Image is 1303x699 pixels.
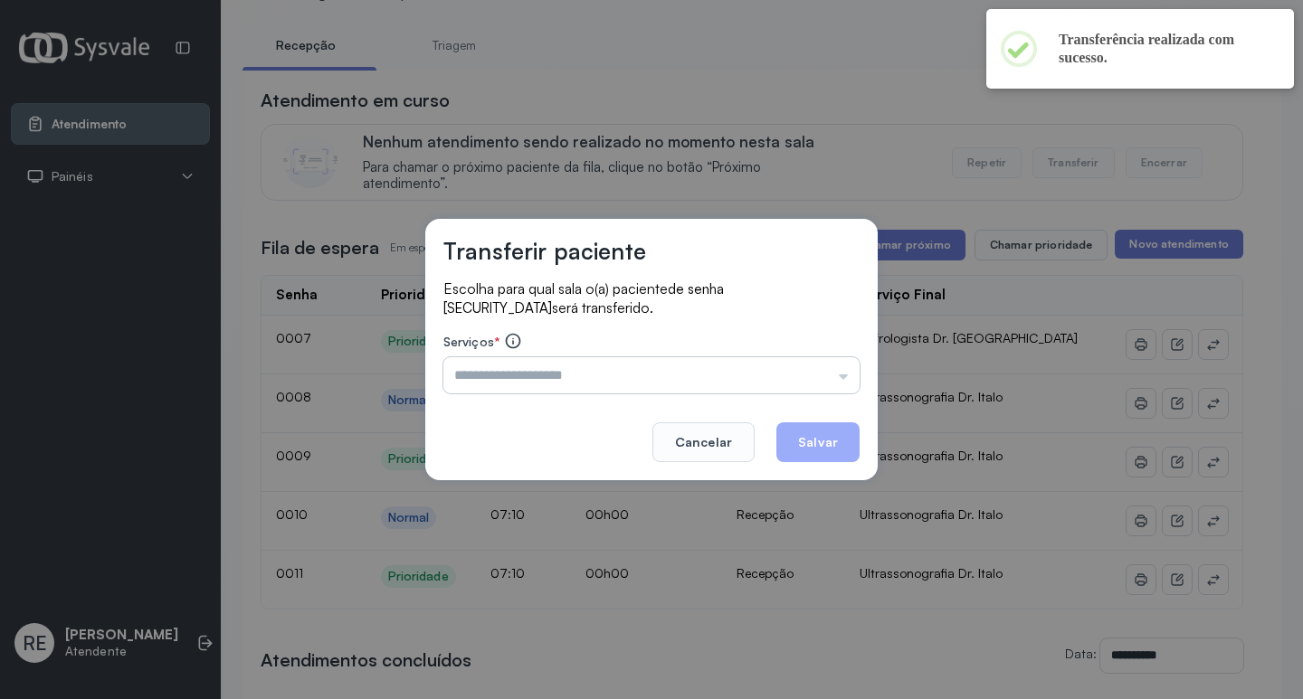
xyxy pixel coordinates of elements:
[443,237,646,265] h3: Transferir paciente
[776,422,860,462] button: Salvar
[443,334,494,349] span: Serviços
[443,280,724,316] span: de senha [SECURITY_DATA]
[652,422,755,462] button: Cancelar
[1059,31,1265,67] h2: Transferência realizada com sucesso.
[443,279,860,317] p: Escolha para qual sala o(a) paciente será transferido.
